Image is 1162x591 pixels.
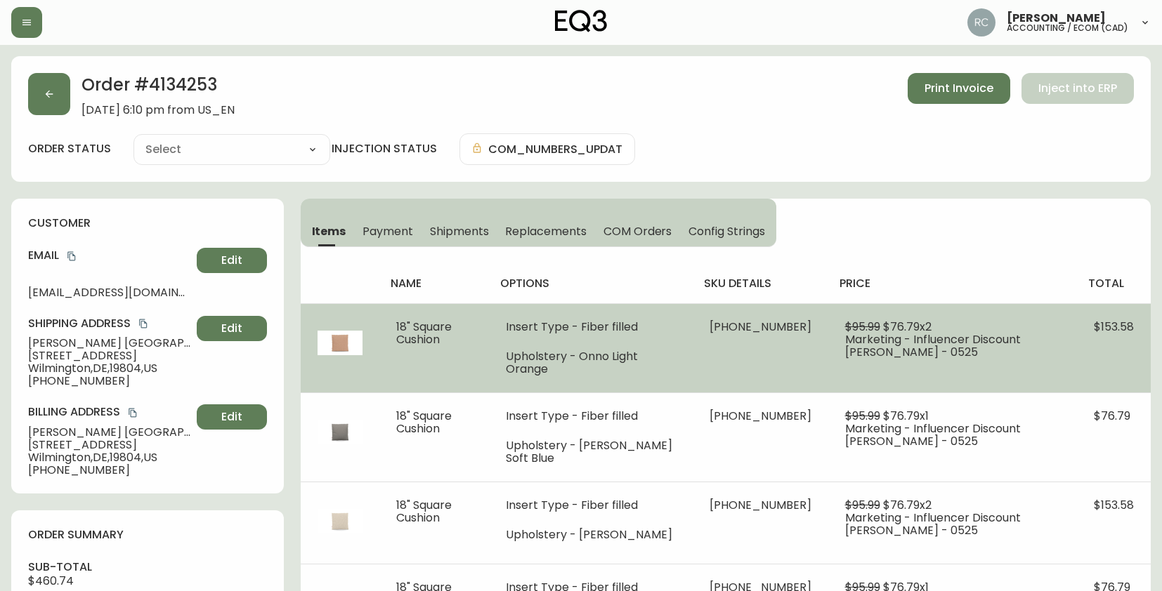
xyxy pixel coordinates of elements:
button: Print Invoice [908,73,1010,104]
span: Wilmington , DE , 19804 , US [28,362,191,375]
img: logo [555,10,607,32]
span: COM Orders [603,224,672,239]
li: Upholstery - [PERSON_NAME] [506,529,676,541]
h4: sku details [704,276,817,291]
span: [PHONE_NUMBER] [28,375,191,387]
button: Edit [197,404,267,430]
span: $76.79 x 1 [883,408,929,424]
span: [PERSON_NAME] [GEOGRAPHIC_DATA] [28,426,191,439]
h2: Order # 4134253 [81,73,235,104]
h4: name [391,276,478,291]
img: 30830-00-400-1-ckbyh1278360z0162th9od6zj.jpg [318,499,363,544]
h4: Email [28,248,191,263]
h5: accounting / ecom (cad) [1007,24,1128,32]
h4: Shipping Address [28,316,191,331]
span: Items [312,224,346,239]
span: Marketing - Influencer Discount [PERSON_NAME] - 0525 [845,510,1021,538]
span: Config Strings [688,224,764,239]
button: copy [126,406,140,420]
span: 18" Square Cushion [396,319,452,347]
h4: order summary [28,527,267,543]
button: copy [65,249,79,263]
h4: sub-total [28,559,267,575]
span: [EMAIL_ADDRESS][DOMAIN_NAME] [28,286,191,299]
h4: injection status [332,141,437,157]
span: $460.74 [28,573,74,589]
li: Insert Type - Fiber filled [506,321,676,333]
h4: options [500,276,681,291]
span: Marketing - Influencer Discount [PERSON_NAME] - 0525 [845,420,1021,449]
span: Payment [363,224,413,239]
span: $76.79 x 2 [883,319,932,335]
span: Shipments [430,224,489,239]
span: $76.79 x 2 [883,497,932,513]
li: Insert Type - Fiber filled [506,499,676,512]
span: $95.99 [845,497,880,513]
span: [STREET_ADDRESS] [28,439,191,451]
span: $95.99 [845,319,880,335]
h4: price [840,276,1066,291]
span: $76.79 [1094,408,1130,424]
span: Edit [221,321,242,336]
button: Edit [197,248,267,273]
img: 30830-00-400-1-cl3xun0cq09y801024zo8fvls.jpg [318,321,363,366]
img: 30830-00-400-1-ckql3dq8w599j0142oopwkara.jpg [318,410,363,455]
label: order status [28,141,111,157]
span: $153.58 [1094,319,1134,335]
h4: total [1088,276,1140,291]
span: $153.58 [1094,497,1134,513]
span: [PHONE_NUMBER] [28,464,191,477]
span: 18" Square Cushion [396,408,452,437]
h4: Billing Address [28,404,191,420]
span: [PHONE_NUMBER] [710,497,811,513]
span: [PERSON_NAME] [1007,13,1106,24]
span: [PHONE_NUMBER] [710,319,811,335]
img: f4ba4e02bd060be8f1386e3ca455bd0e [967,8,995,36]
span: [PERSON_NAME] [GEOGRAPHIC_DATA] [28,337,191,350]
span: 18" Square Cushion [396,497,452,526]
span: Marketing - Influencer Discount [PERSON_NAME] - 0525 [845,331,1021,360]
span: Edit [221,409,242,425]
h4: customer [28,215,267,231]
span: [STREET_ADDRESS] [28,350,191,362]
span: Wilmington , DE , 19804 , US [28,451,191,464]
span: Edit [221,253,242,268]
li: Upholstery - Onno Light Orange [506,350,676,376]
li: Insert Type - Fiber filled [506,410,676,423]
li: Upholstery - [PERSON_NAME] Soft Blue [506,439,676,465]
span: Print Invoice [925,81,993,96]
span: Replacements [505,224,586,239]
button: Edit [197,316,267,341]
span: [DATE] 6:10 pm from US_EN [81,104,235,117]
button: copy [136,317,150,331]
span: [PHONE_NUMBER] [710,408,811,424]
span: $95.99 [845,408,880,424]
